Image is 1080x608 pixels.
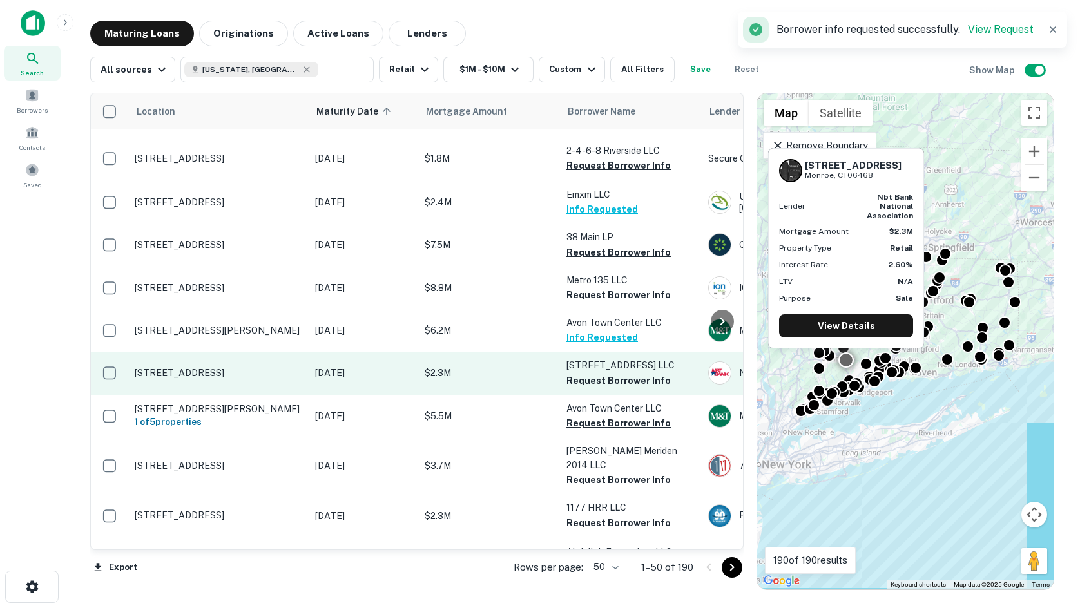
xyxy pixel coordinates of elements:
[136,104,175,119] span: Location
[90,57,175,82] button: All sources
[566,545,695,559] p: Abdullah Enterprises LLC
[560,93,702,129] th: Borrower Name
[425,366,554,380] p: $2.3M
[425,195,554,209] p: $2.4M
[708,191,902,214] div: Union Savings Bank - [GEOGRAPHIC_DATA]
[425,151,554,166] p: $1.8M
[779,276,793,287] p: LTV
[708,151,902,166] p: Secure Capital Group LLC
[969,63,1017,77] h6: Show Map
[293,21,383,46] button: Active Loans
[566,287,671,303] button: Request Borrower Info
[809,100,873,126] button: Show satellite imagery
[21,10,45,36] img: capitalize-icon.png
[418,93,560,129] th: Mortgage Amount
[425,281,554,295] p: $8.8M
[1032,581,1050,588] a: Terms (opens in new tab)
[4,46,61,81] div: Search
[757,93,1054,589] div: 0 0
[708,319,902,342] div: M&T Bank
[425,323,554,337] p: $6.2M
[1021,138,1047,164] button: Zoom in
[316,104,395,119] span: Maturity Date
[566,158,671,173] button: Request Borrower Info
[1021,165,1047,191] button: Zoom out
[315,366,412,380] p: [DATE]
[315,281,412,295] p: [DATE]
[315,151,412,166] p: [DATE]
[588,558,621,576] div: 50
[4,83,61,118] a: Borrowers
[954,581,1024,588] span: Map data ©2025 Google
[566,444,695,472] p: [PERSON_NAME] Meriden 2014 LLC
[708,233,902,256] div: Centreville Bank
[135,415,302,429] h6: 1 of 5 properties
[805,169,902,182] p: Monroe, CT06468
[315,238,412,252] p: [DATE]
[776,22,1034,37] p: Borrower info requested successfully.
[566,373,671,388] button: Request Borrower Info
[425,238,554,252] p: $7.5M
[566,415,671,431] button: Request Borrower Info
[426,104,524,119] span: Mortgage Amount
[566,330,638,345] button: Info Requested
[549,62,599,77] div: Custom
[566,230,695,244] p: 38 Main LP
[680,57,721,82] button: Save your search to get updates of matches that match your search criteria.
[21,68,44,78] span: Search
[566,273,695,287] p: Metro 135 LLC
[889,260,913,269] strong: 2.60%
[779,225,849,237] p: Mortgage Amount
[128,93,309,129] th: Location
[890,243,913,252] strong: Retail
[708,276,902,299] div: ION Bank
[566,316,695,330] p: Avon Town Center LLC
[1021,548,1047,574] button: Drag Pegman onto the map to open Street View
[867,193,913,220] strong: nbt bank national association
[779,292,811,304] p: Purpose
[315,409,412,423] p: [DATE]
[771,138,867,153] p: Remove Boundary
[898,277,913,286] strong: N/A
[309,93,418,129] th: Maturity Date
[1016,464,1080,526] iframe: Chat Widget
[4,158,61,193] a: Saved
[764,100,809,126] button: Show street map
[135,282,302,294] p: [STREET_ADDRESS]
[135,403,302,415] p: [STREET_ADDRESS][PERSON_NAME]
[708,361,902,385] div: NBT Bank
[566,515,671,531] button: Request Borrower Info
[566,245,671,260] button: Request Borrower Info
[722,557,742,578] button: Go to next page
[425,459,554,473] p: $3.7M
[726,57,767,82] button: Reset
[568,104,635,119] span: Borrower Name
[19,142,45,153] span: Contacts
[315,459,412,473] p: [DATE]
[702,93,908,129] th: Lender
[514,560,583,575] p: Rows per page:
[90,558,140,577] button: Export
[1021,100,1047,126] button: Toggle fullscreen view
[4,120,61,155] a: Contacts
[566,472,671,488] button: Request Borrower Info
[315,195,412,209] p: [DATE]
[805,160,902,171] h6: [STREET_ADDRESS]
[641,560,693,575] p: 1–50 of 190
[379,57,438,82] button: Retail
[779,314,913,337] a: View Details
[101,62,169,77] div: All sources
[23,180,42,190] span: Saved
[610,57,675,82] button: All Filters
[708,454,902,477] div: 7 17 Credit Union
[708,404,902,428] div: M&T Bank
[135,196,302,208] p: [STREET_ADDRESS]
[760,573,803,589] img: Google
[135,239,302,251] p: [STREET_ADDRESS]
[889,227,913,236] strong: $2.3M
[17,105,48,115] span: Borrowers
[779,259,828,271] p: Interest Rate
